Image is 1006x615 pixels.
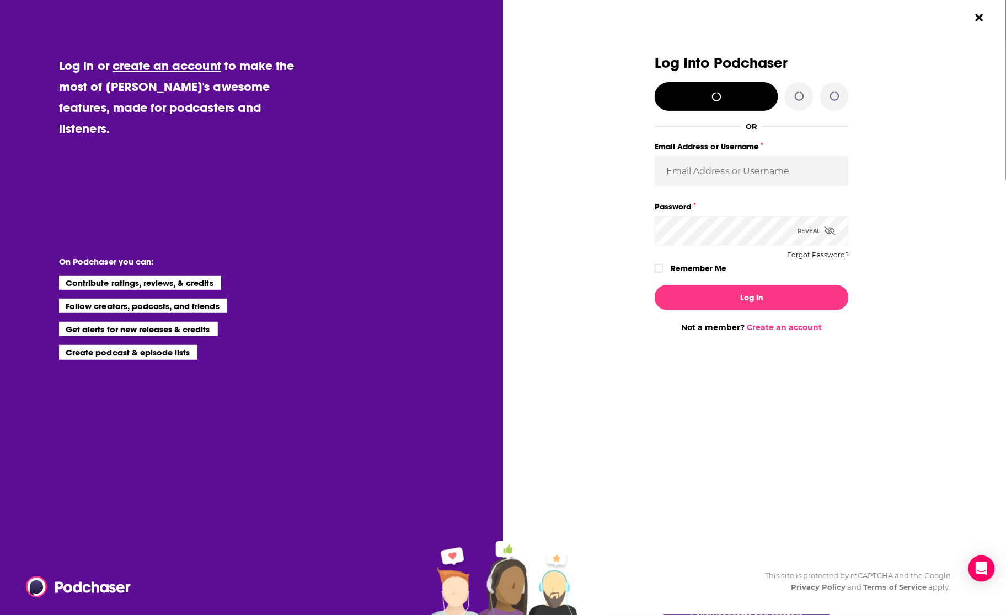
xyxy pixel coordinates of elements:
[791,582,846,591] a: Privacy Policy
[113,58,221,73] a: create an account
[655,156,849,186] input: Email Address or Username
[757,570,951,593] div: This site is protected by reCAPTCHA and the Google and apply.
[59,276,221,290] li: Contribute ratings, reviews, & credits
[59,256,280,267] li: On Podchaser you can:
[655,139,849,154] label: Email Address or Username
[864,582,927,591] a: Terms of Service
[798,216,836,246] div: Reveal
[59,299,227,313] li: Follow creators, podcasts, and friends
[747,322,822,332] a: Create an account
[26,576,132,597] img: Podchaser - Follow, Share and Rate Podcasts
[26,576,123,597] a: Podchaser - Follow, Share and Rate Podcasts
[787,251,849,259] button: Forgot Password?
[746,122,758,131] div: OR
[59,345,197,359] li: Create podcast & episode lists
[655,55,849,71] h3: Log Into Podchaser
[671,261,726,276] label: Remember Me
[969,7,990,28] button: Close Button
[655,285,849,310] button: Log In
[968,555,995,582] div: Open Intercom Messenger
[59,322,217,336] li: Get alerts for new releases & credits
[655,322,849,332] div: Not a member?
[655,199,849,214] label: Password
